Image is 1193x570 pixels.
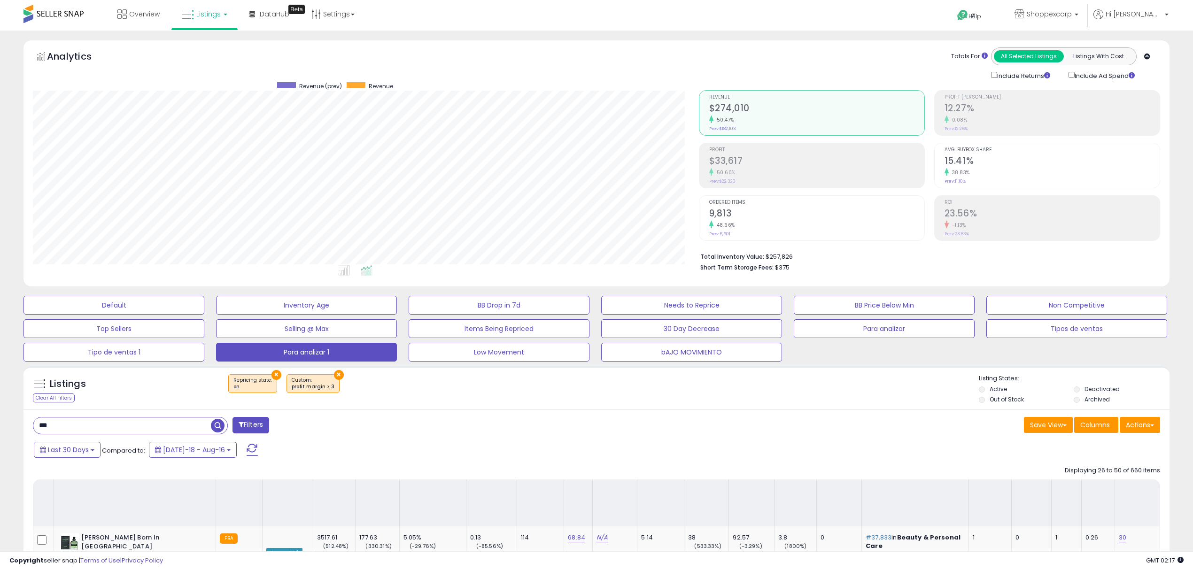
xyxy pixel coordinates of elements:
button: Default [23,296,204,315]
a: 30 [1119,533,1126,542]
small: 0.08% [949,116,968,123]
b: Total Inventory Value: [700,253,764,261]
button: 30 Day Decrease [601,319,782,338]
small: 48.66% [713,222,735,229]
span: Shoppexcorp [1027,9,1072,19]
span: Revenue [709,95,924,100]
div: 0 [1015,533,1044,542]
span: DataHub [260,9,289,19]
small: Prev: $22,323 [709,178,736,184]
button: Tipo de ventas 1 [23,343,204,362]
h2: 15.41% [945,155,1160,168]
button: Top Sellers [23,319,204,338]
a: Privacy Policy [122,556,163,565]
span: Last 30 Days [48,445,89,454]
small: Prev: 6,601 [709,231,730,237]
span: ROI [945,200,1160,205]
span: Revenue [369,82,393,90]
small: FBA [220,533,237,544]
button: Tipos de ventas [986,319,1167,338]
button: Non Competitive [986,296,1167,315]
h2: $274,010 [709,103,924,116]
div: 92.57 [733,533,774,542]
span: Hi [PERSON_NAME] [1106,9,1162,19]
label: Deactivated [1085,385,1120,393]
small: Prev: 12.26% [945,126,968,131]
div: Include Returns [984,70,1061,81]
small: Prev: $182,103 [709,126,736,131]
h2: 12.27% [945,103,1160,116]
button: All Selected Listings [994,50,1064,62]
div: Include Ad Spend [1061,70,1150,81]
button: Para analizar 1 [216,343,397,362]
h5: Listings [50,377,86,391]
small: 38.83% [949,169,970,176]
button: [DATE]-18 - Aug-16 [149,442,237,458]
div: 0 [821,533,854,542]
div: 114 [521,533,557,542]
button: Para analizar [794,319,975,338]
div: seller snap | | [9,556,163,565]
button: Columns [1074,417,1118,433]
div: Totals For [951,52,988,61]
span: Listings [196,9,221,19]
span: Compared to: [102,446,145,455]
div: 3.8 [778,533,816,542]
p: Listing States: [979,374,1170,383]
small: 50.60% [713,169,736,176]
button: Actions [1120,417,1160,433]
span: Help [968,12,981,20]
span: 2025-09-17 02:17 GMT [1146,556,1184,565]
span: Profit [709,147,924,153]
div: profit margin > 3 [292,384,334,390]
button: Needs to Reprice [601,296,782,315]
small: -1.13% [949,222,966,229]
button: Filters [232,417,269,433]
button: Last 30 Days [34,442,101,458]
span: Columns [1080,420,1110,430]
button: × [271,370,281,380]
div: 5.14 [641,533,677,542]
span: Revenue (prev) [299,82,342,90]
label: Out of Stock [990,395,1024,403]
h2: 23.56% [945,208,1160,221]
div: 0.13 [470,533,517,542]
a: N/A [596,533,608,542]
span: #37,833 [866,533,891,542]
small: Prev: 23.83% [945,231,969,237]
span: [DATE]-18 - Aug-16 [163,445,225,454]
button: BB Price Below Min [794,296,975,315]
button: × [334,370,344,380]
span: Ordered Items [709,200,924,205]
div: Tooltip anchor [288,5,305,14]
b: Short Term Storage Fees: [700,263,774,271]
p: in [866,533,961,550]
a: Hi [PERSON_NAME] [1093,9,1169,31]
h2: $33,617 [709,155,924,168]
button: BB Drop in 7d [409,296,589,315]
i: Get Help [957,9,968,21]
label: Active [990,385,1007,393]
span: Custom: [292,377,334,391]
span: Overview [129,9,160,19]
div: 38 [688,533,728,542]
div: 1 [1055,533,1074,542]
button: Inventory Age [216,296,397,315]
div: Displaying 26 to 50 of 660 items [1065,466,1160,475]
button: Listings With Cost [1063,50,1133,62]
label: Archived [1085,395,1110,403]
small: 50.47% [713,116,734,123]
div: 177.63 [359,533,399,542]
span: Profit [PERSON_NAME] [945,95,1160,100]
img: 41+iR89sEpL._SL40_.jpg [60,533,79,552]
button: Selling @ Max [216,319,397,338]
h2: 9,813 [709,208,924,221]
a: Help [950,2,999,31]
button: Items Being Repriced [409,319,589,338]
div: 1 [973,533,1004,542]
div: on [233,384,272,390]
span: $375 [775,263,790,272]
div: 3517.61 [317,533,355,542]
small: Prev: 11.10% [945,178,966,184]
span: Avg. Buybox Share [945,147,1160,153]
